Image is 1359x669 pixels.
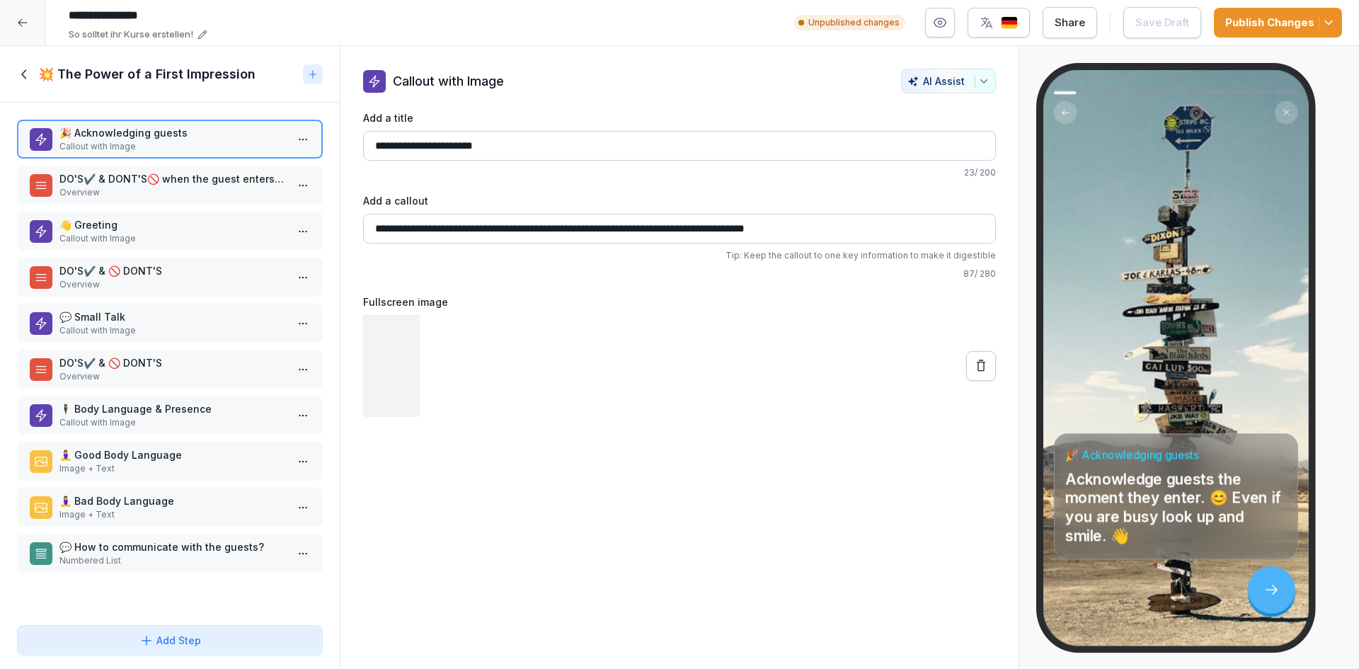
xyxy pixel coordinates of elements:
div: 🧘‍♀️ Bad Body LanguageImage + Text [17,488,323,527]
div: DO'S✔️ & 🚫 DONT'SOverview [17,258,323,297]
label: Add a title [363,110,996,125]
img: de.svg [1001,16,1018,30]
p: 23 / 200 [363,166,996,179]
div: Publish Changes [1225,15,1331,30]
h1: 💥 The Power of a First Impression [38,66,256,83]
p: So solltet ihr Kurse erstellen! [69,28,193,42]
p: Overview [59,370,286,383]
p: 💬 Small Talk [59,309,286,324]
div: 🧘‍♀️ Good Body LanguageImage + Text [17,442,323,481]
p: Overview [59,278,286,291]
p: Image + Text [59,462,286,475]
div: Save Draft [1135,15,1189,30]
button: Share [1043,7,1097,38]
div: 🎉 Acknowledging guestsCallout with Image [17,120,323,159]
div: DO'S✔️ & DONT'S🚫 when the guest enters the restaurantOverview [17,166,323,205]
p: Callout with Image [59,416,286,429]
p: Tip: Keep the callout to one key information to make it digestible [363,249,996,262]
button: Add Step [17,625,323,656]
div: 💬 Small TalkCallout with Image [17,304,323,343]
p: 💬 How to communicate with the guests? [59,539,286,554]
div: 🕴️ Body Language & PresenceCallout with Image [17,396,323,435]
p: 🕴️ Body Language & Presence [59,401,286,416]
p: 👋 Greeting [59,217,286,232]
h4: 🎉 Acknowledging guests [1065,448,1286,463]
p: Overview [59,186,286,199]
p: Numbered List [59,554,286,567]
p: Callout with Image [59,140,286,153]
div: 👋 GreetingCallout with Image [17,212,323,251]
p: 🧘‍♀️ Good Body Language [59,447,286,462]
p: Callout with Image [393,72,504,91]
button: AI Assist [901,69,996,93]
p: 87 / 280 [363,268,996,280]
p: Unpublished changes [808,16,900,29]
div: Add Step [139,633,201,648]
div: Share [1055,15,1085,30]
label: Fullscreen image [363,295,996,309]
div: DO'S✔️ & 🚫 DONT'SOverview [17,350,323,389]
p: DO'S✔️ & DONT'S🚫 when the guest enters the restaurant [59,171,286,186]
div: AI Assist [907,75,990,87]
p: 🧘‍♀️ Bad Body Language [59,493,286,508]
button: Publish Changes [1214,8,1342,38]
p: DO'S✔️ & 🚫 DONT'S [59,355,286,370]
p: DO'S✔️ & 🚫 DONT'S [59,263,286,278]
p: Callout with Image [59,324,286,337]
div: 💬 How to communicate with the guests?Numbered List [17,534,323,573]
label: Add a callout [363,193,996,208]
p: Acknowledge guests the moment they enter. 😊 Even if you are busy look up and smile. 👋 [1065,469,1286,545]
button: Save Draft [1123,7,1201,38]
p: Image + Text [59,508,286,521]
p: 🎉 Acknowledging guests [59,125,286,140]
p: Callout with Image [59,232,286,245]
